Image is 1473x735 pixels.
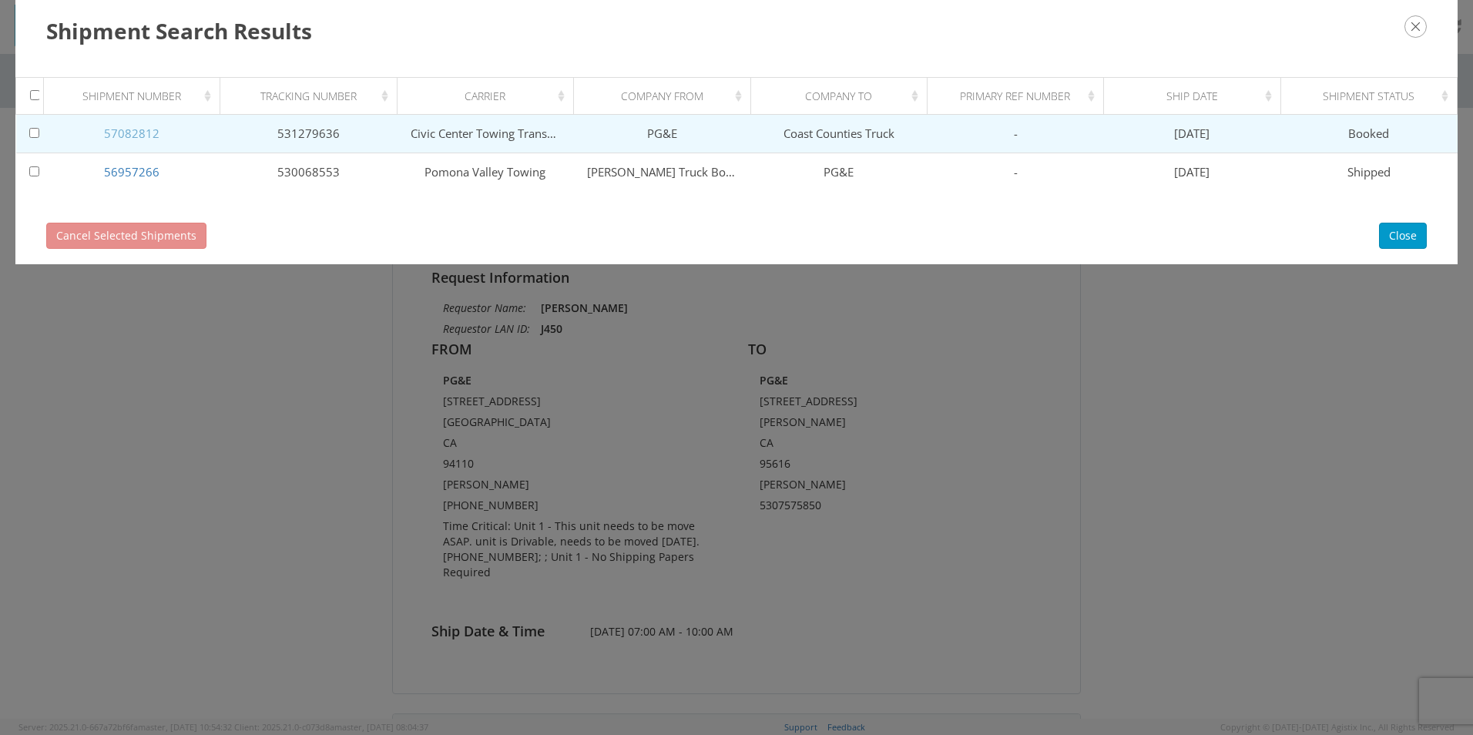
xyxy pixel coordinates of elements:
[1347,164,1391,180] span: Shipped
[56,228,196,243] span: Cancel Selected Shipments
[234,89,392,104] div: Tracking Number
[750,153,927,192] td: PG&E
[104,164,159,180] a: 56957266
[220,115,397,153] td: 531279636
[588,89,746,104] div: Company From
[927,115,1103,153] td: -
[574,153,750,192] td: [PERSON_NAME] Truck Bodies
[1294,89,1452,104] div: Shipment Status
[927,153,1103,192] td: -
[1348,126,1389,141] span: Booked
[411,89,569,104] div: Carrier
[941,89,1099,104] div: Primary Ref Number
[750,115,927,153] td: Coast Counties Truck
[397,115,573,153] td: Civic Center Towing Transport and Road Service
[104,126,159,141] a: 57082812
[1174,164,1210,180] span: [DATE]
[1118,89,1276,104] div: Ship Date
[1379,223,1427,249] button: Close
[58,89,216,104] div: Shipment Number
[397,153,573,192] td: Pomona Valley Towing
[1174,126,1210,141] span: [DATE]
[220,153,397,192] td: 530068553
[764,89,922,104] div: Company To
[46,223,206,249] button: Cancel Selected Shipments
[574,115,750,153] td: PG&E
[46,15,1427,46] h3: Shipment Search Results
